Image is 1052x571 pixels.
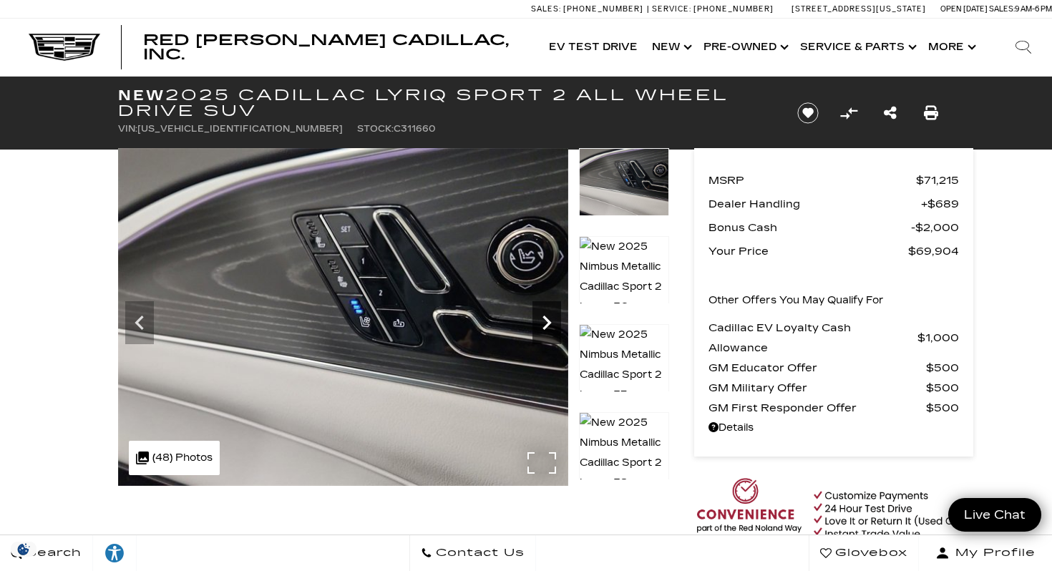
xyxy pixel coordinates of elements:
[708,241,908,261] span: Your Price
[645,19,696,76] a: New
[118,87,773,119] h1: 2025 Cadillac LYRIQ Sport 2 All Wheel Drive SUV
[708,291,884,311] p: Other Offers You May Qualify For
[809,535,919,571] a: Glovebox
[708,418,959,438] a: Details
[708,358,926,378] span: GM Educator Offer
[143,33,527,62] a: Red [PERSON_NAME] Cadillac, Inc.
[143,31,509,63] span: Red [PERSON_NAME] Cadillac, Inc.
[118,87,165,104] strong: New
[93,535,137,571] a: Explore your accessibility options
[129,441,220,475] div: (48) Photos
[793,19,921,76] a: Service & Parts
[357,124,394,134] span: Stock:
[579,412,669,494] img: New 2025 Nimbus Metallic Cadillac Sport 2 image 38
[926,358,959,378] span: $500
[563,4,643,14] span: [PHONE_NUMBER]
[911,218,959,238] span: $2,000
[838,102,859,124] button: Compare Vehicle
[940,4,988,14] span: Open [DATE]
[924,103,938,123] a: Print this New 2025 Cadillac LYRIQ Sport 2 All Wheel Drive SUV
[93,542,136,564] div: Explore your accessibility options
[118,148,568,486] img: New 2025 Nimbus Metallic Cadillac Sport 2 image 35
[995,19,1052,76] div: Search
[884,103,897,123] a: Share this New 2025 Cadillac LYRIQ Sport 2 All Wheel Drive SUV
[579,236,669,318] img: New 2025 Nimbus Metallic Cadillac Sport 2 image 36
[22,543,82,563] span: Search
[708,218,911,238] span: Bonus Cash
[652,4,691,14] span: Service:
[832,543,907,563] span: Glovebox
[7,542,40,557] img: Opt-Out Icon
[908,241,959,261] span: $69,904
[917,328,959,348] span: $1,000
[989,4,1015,14] span: Sales:
[696,19,793,76] a: Pre-Owned
[708,318,917,358] span: Cadillac EV Loyalty Cash Allowance
[118,124,137,134] span: VIN:
[926,378,959,398] span: $500
[708,318,959,358] a: Cadillac EV Loyalty Cash Allowance $1,000
[693,4,774,14] span: [PHONE_NUMBER]
[394,124,436,134] span: C311660
[919,535,1052,571] button: Open user profile menu
[708,378,926,398] span: GM Military Offer
[579,324,669,406] img: New 2025 Nimbus Metallic Cadillac Sport 2 image 37
[409,535,536,571] a: Contact Us
[432,543,525,563] span: Contact Us
[29,34,100,61] img: Cadillac Dark Logo with Cadillac White Text
[579,148,669,216] img: New 2025 Nimbus Metallic Cadillac Sport 2 image 35
[948,498,1041,532] a: Live Chat
[950,543,1036,563] span: My Profile
[708,378,959,398] a: GM Military Offer $500
[708,218,959,238] a: Bonus Cash $2,000
[531,5,647,13] a: Sales: [PHONE_NUMBER]
[7,542,40,557] section: Click to Open Cookie Consent Modal
[792,4,926,14] a: [STREET_ADDRESS][US_STATE]
[957,507,1033,523] span: Live Chat
[916,170,959,190] span: $71,215
[921,19,980,76] button: More
[531,4,561,14] span: Sales:
[647,5,777,13] a: Service: [PHONE_NUMBER]
[926,398,959,418] span: $500
[708,170,959,190] a: MSRP $71,215
[708,398,959,418] a: GM First Responder Offer $500
[708,358,959,378] a: GM Educator Offer $500
[708,194,959,214] a: Dealer Handling $689
[708,398,926,418] span: GM First Responder Offer
[921,194,959,214] span: $689
[708,194,921,214] span: Dealer Handling
[708,170,916,190] span: MSRP
[542,19,645,76] a: EV Test Drive
[708,241,959,261] a: Your Price $69,904
[1015,4,1052,14] span: 9 AM-6 PM
[137,124,343,134] span: [US_VEHICLE_IDENTIFICATION_NUMBER]
[532,301,561,344] div: Next
[125,301,154,344] div: Previous
[792,102,824,125] button: Save vehicle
